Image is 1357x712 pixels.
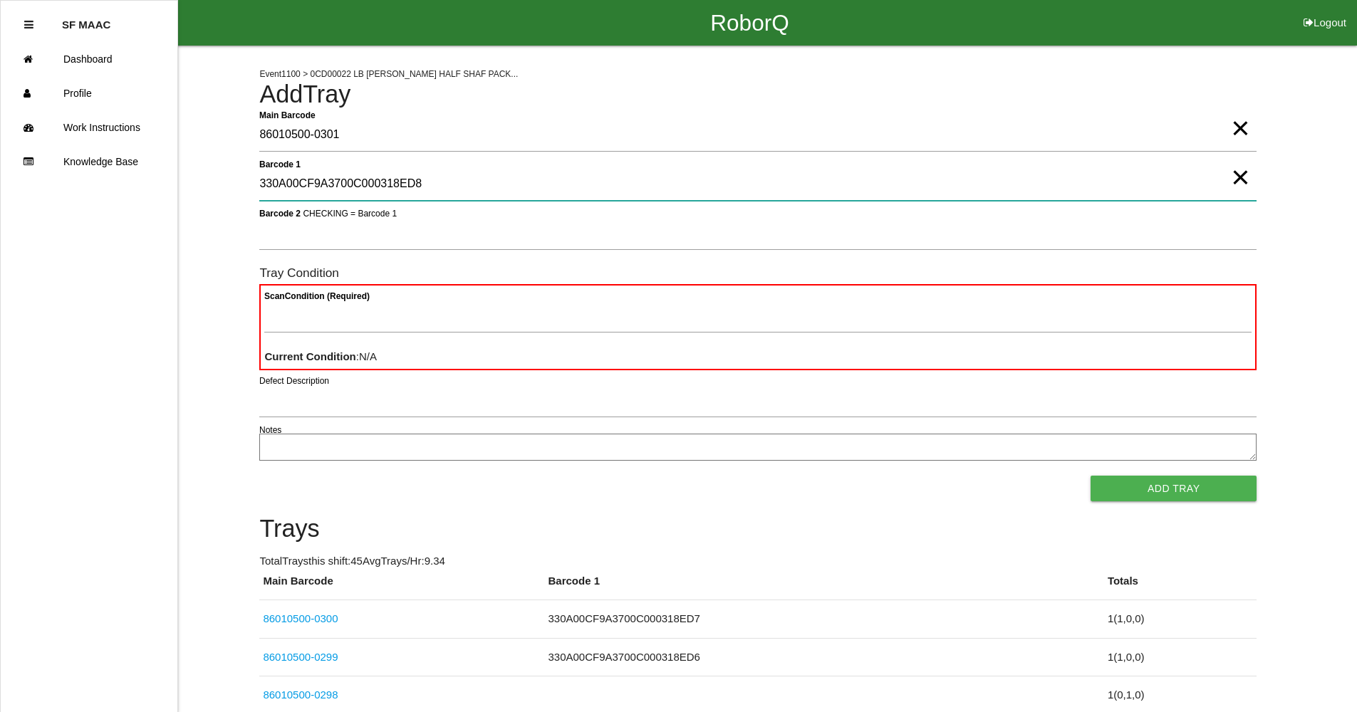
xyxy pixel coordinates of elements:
span: : N/A [264,350,377,362]
span: Event 1100 > 0CD00022 LB [PERSON_NAME] HALF SHAF PACK... [259,69,518,79]
b: Current Condition [264,350,355,362]
th: Main Barcode [259,573,544,600]
a: Profile [1,76,177,110]
td: 1 ( 1 , 0 , 0 ) [1104,600,1257,639]
a: Dashboard [1,42,177,76]
label: Defect Description [259,375,329,387]
span: Clear Input [1231,100,1249,128]
input: Required [259,119,1257,152]
div: Close [24,8,33,42]
button: Add Tray [1091,476,1257,501]
p: Total Trays this shift: 45 Avg Trays /Hr: 9.34 [259,553,1257,570]
h4: Trays [259,515,1257,543]
th: Barcode 1 [544,573,1103,600]
b: Barcode 2 [259,208,301,218]
td: 330A00CF9A3700C000318ED6 [544,638,1103,676]
td: 1 ( 1 , 0 , 0 ) [1104,638,1257,676]
b: Scan Condition (Required) [264,291,370,301]
a: Knowledge Base [1,145,177,179]
a: 86010500-0300 [263,612,338,624]
th: Totals [1104,573,1257,600]
b: Barcode 1 [259,159,301,169]
span: Clear Input [1231,149,1249,177]
a: 86010500-0299 [263,651,338,663]
td: 330A00CF9A3700C000318ED7 [544,600,1103,639]
a: Work Instructions [1,110,177,145]
a: 86010500-0298 [263,689,338,701]
span: CHECKING = Barcode 1 [303,208,397,218]
p: SF MAAC [62,8,110,31]
label: Notes [259,424,281,436]
b: Main Barcode [259,110,316,120]
h6: Tray Condition [259,266,1257,280]
h4: Add Tray [259,81,1257,108]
